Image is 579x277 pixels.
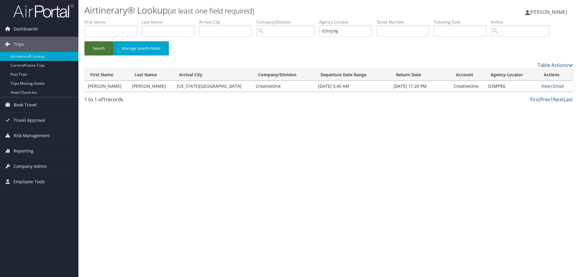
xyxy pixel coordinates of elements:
[14,128,50,143] span: Risk Management
[550,96,553,103] a: 1
[14,143,33,159] span: Reporting
[530,96,540,103] a: First
[538,69,573,81] th: Actions
[253,69,315,81] th: Company/Division
[14,37,24,52] span: Trips
[84,96,200,106] div: 1 to 1 of records
[168,6,254,16] small: (at least one field required)
[199,19,256,25] label: Arrival City
[525,3,573,21] a: [PERSON_NAME]
[538,62,573,68] a: Table Actions
[391,81,451,92] td: [DATE] 11:20 PM
[253,81,315,92] td: CreativeOne
[256,19,319,25] label: Company/Division
[142,19,199,25] label: Last Name
[485,81,538,92] td: D3MP9G
[538,81,573,92] td: |
[14,159,47,174] span: Company Admin
[491,19,554,25] label: Airline
[315,81,391,92] td: [DATE] 5:45 AM
[391,69,451,81] th: Return Date: activate to sort column ascending
[14,21,38,36] span: Dashboards
[14,97,37,112] span: Book Travel
[13,4,74,18] img: airportal-logo.png
[451,69,485,81] th: Account: activate to sort column ascending
[129,69,173,81] th: Last Name: activate to sort column ascending
[113,41,169,55] button: Manage Search Fields
[530,9,567,15] span: [PERSON_NAME]
[434,19,491,25] label: Ticketing Date
[129,81,173,92] td: [PERSON_NAME]
[85,81,129,92] td: [PERSON_NAME]
[84,19,142,25] label: First Name
[553,96,564,103] a: Next
[541,83,551,89] a: View
[174,69,253,81] th: Arrival City: activate to sort column ascending
[451,81,485,92] td: CreativeOne
[14,113,45,128] span: Travel Approval
[84,41,113,55] button: Search
[564,96,573,103] a: Last
[174,81,253,92] td: [US_STATE][GEOGRAPHIC_DATA]
[14,174,45,189] span: Employee Tools
[84,4,410,17] h1: Airtinerary® Lookup
[315,69,391,81] th: Departure Date Range: activate to sort column ascending
[485,69,538,81] th: Agency Locator: activate to sort column ascending
[376,19,434,25] label: Ticket Number
[319,19,376,25] label: Agency Locator
[553,83,564,89] a: Email
[85,69,129,81] th: First Name: activate to sort column ascending
[540,96,550,103] a: Prev
[103,96,106,103] span: 1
